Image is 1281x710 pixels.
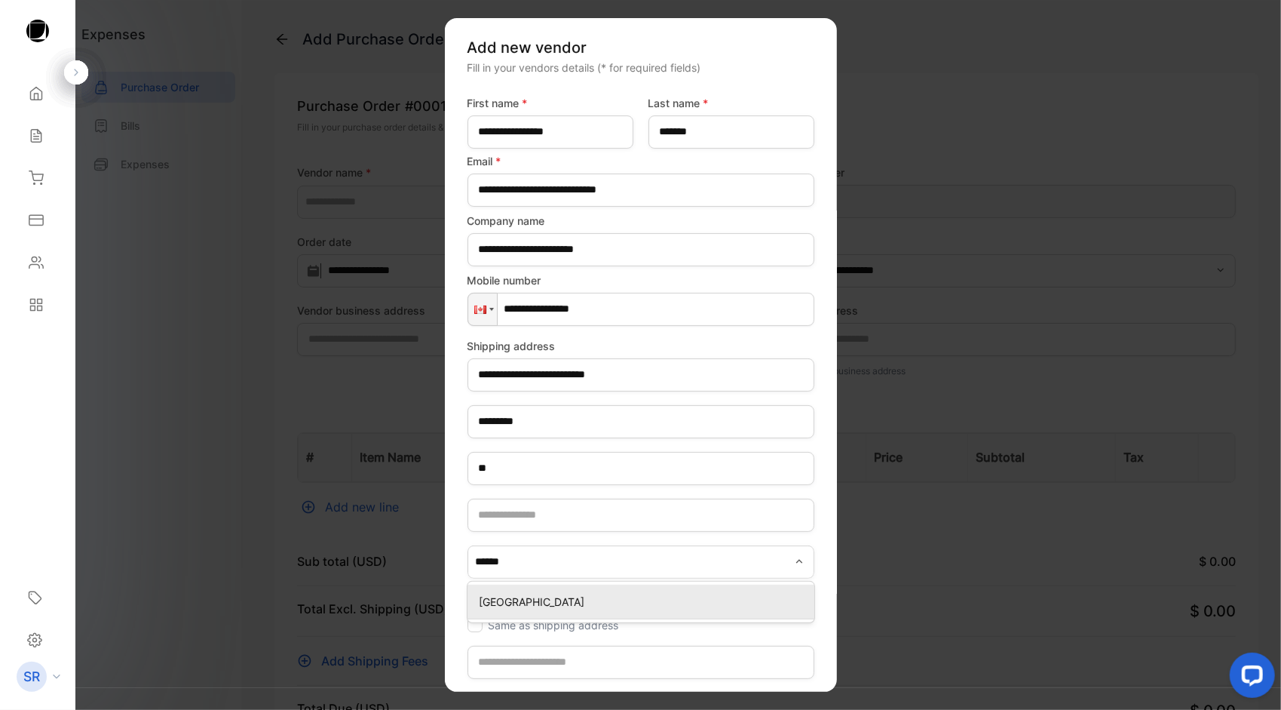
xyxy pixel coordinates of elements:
[467,60,814,75] div: Fill in your vendors details (* for required fields)
[648,95,814,111] label: Last name
[480,594,808,610] p: [GEOGRAPHIC_DATA]
[23,667,40,687] p: SR
[468,294,497,325] div: Canada: + 1
[467,153,814,169] label: Email
[467,95,633,111] label: First name
[489,619,619,632] label: Same as shipping address
[467,272,814,288] label: Mobile number
[26,20,49,42] img: logo
[467,213,814,229] label: Company name
[1218,647,1281,710] iframe: LiveChat chat widget
[467,36,814,59] p: Add new vendor
[467,338,814,354] label: Shipping address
